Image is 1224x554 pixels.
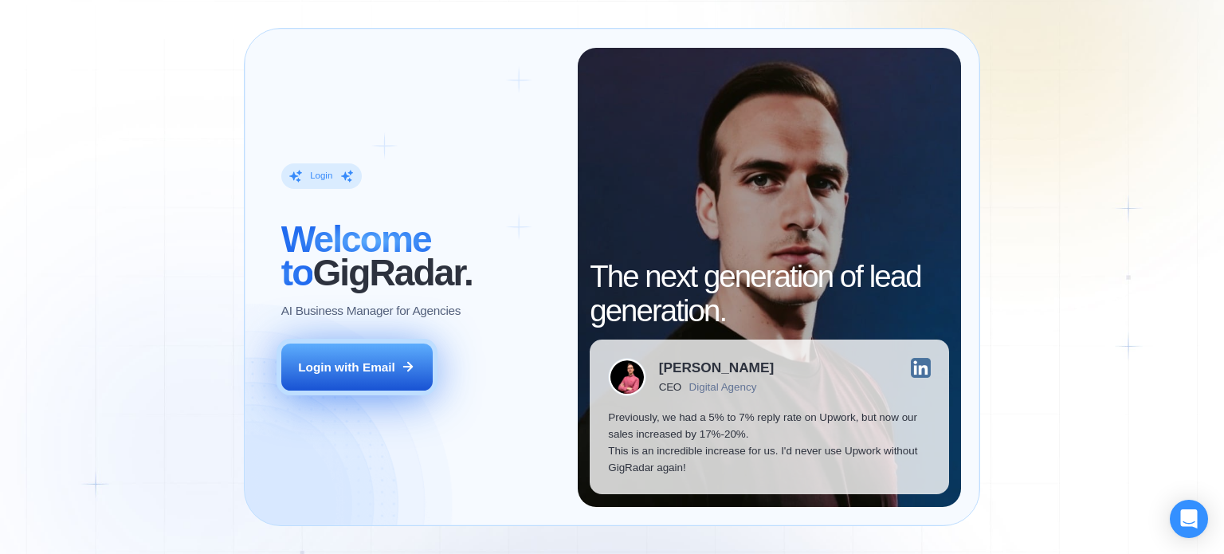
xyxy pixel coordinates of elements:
[1170,500,1208,538] div: Open Intercom Messenger
[659,381,681,393] div: CEO
[281,302,461,319] p: AI Business Manager for Agencies
[689,381,757,393] div: Digital Agency
[281,222,559,289] h2: ‍ GigRadar.
[281,218,431,293] span: Welcome to
[310,170,332,182] div: Login
[659,361,774,375] div: [PERSON_NAME]
[281,344,433,391] button: Login with Email
[590,260,949,327] h2: The next generation of lead generation.
[608,409,931,477] p: Previously, we had a 5% to 7% reply rate on Upwork, but now our sales increased by 17%-20%. This ...
[298,359,395,375] div: Login with Email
